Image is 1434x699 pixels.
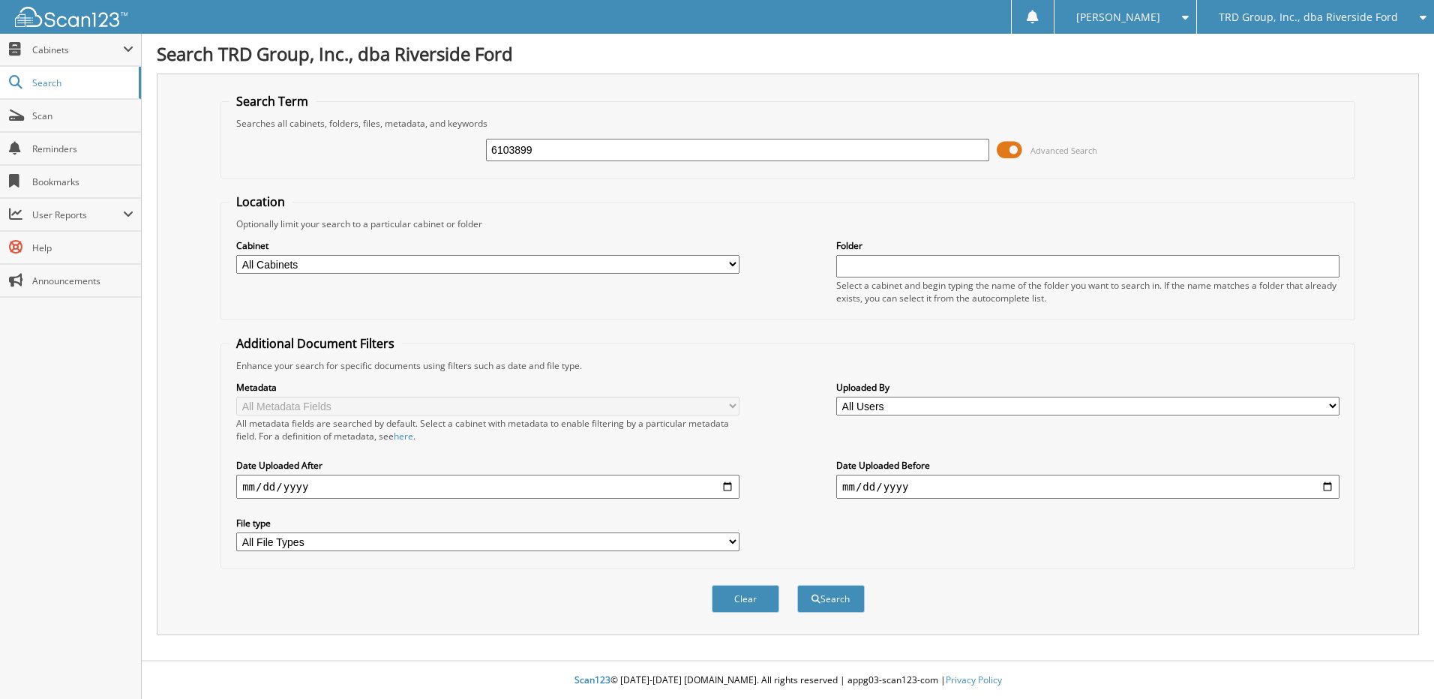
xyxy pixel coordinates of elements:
[229,217,1347,230] div: Optionally limit your search to a particular cabinet or folder
[836,239,1339,252] label: Folder
[236,239,739,252] label: Cabinet
[32,241,133,254] span: Help
[236,517,739,529] label: File type
[229,193,292,210] legend: Location
[229,93,316,109] legend: Search Term
[946,673,1002,686] a: Privacy Policy
[836,279,1339,304] div: Select a cabinet and begin typing the name of the folder you want to search in. If the name match...
[712,585,779,613] button: Clear
[236,475,739,499] input: start
[229,359,1347,372] div: Enhance your search for specific documents using filters such as date and file type.
[15,7,127,27] img: scan123-logo-white.svg
[32,175,133,188] span: Bookmarks
[394,430,413,442] a: here
[142,662,1434,699] div: © [DATE]-[DATE] [DOMAIN_NAME]. All rights reserved | appg03-scan123-com |
[797,585,865,613] button: Search
[1076,13,1160,22] span: [PERSON_NAME]
[236,381,739,394] label: Metadata
[1359,627,1434,699] iframe: Chat Widget
[1219,13,1398,22] span: TRD Group, Inc., dba Riverside Ford
[32,274,133,287] span: Announcements
[229,117,1347,130] div: Searches all cabinets, folders, files, metadata, and keywords
[157,41,1419,66] h1: Search TRD Group, Inc., dba Riverside Ford
[229,335,402,352] legend: Additional Document Filters
[836,459,1339,472] label: Date Uploaded Before
[236,417,739,442] div: All metadata fields are searched by default. Select a cabinet with metadata to enable filtering b...
[574,673,610,686] span: Scan123
[32,43,123,56] span: Cabinets
[32,76,131,89] span: Search
[836,475,1339,499] input: end
[236,459,739,472] label: Date Uploaded After
[32,208,123,221] span: User Reports
[1030,145,1097,156] span: Advanced Search
[836,381,1339,394] label: Uploaded By
[32,109,133,122] span: Scan
[32,142,133,155] span: Reminders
